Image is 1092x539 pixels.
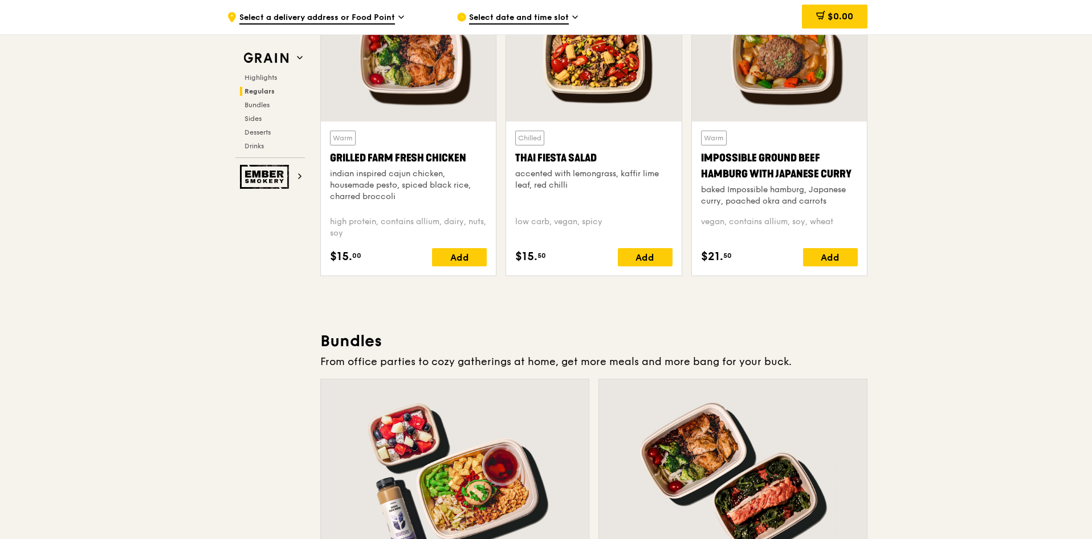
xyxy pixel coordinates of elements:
[239,12,395,25] span: Select a delivery address or Food Point
[723,251,732,260] span: 50
[245,128,271,136] span: Desserts
[701,216,858,239] div: vegan, contains allium, soy, wheat
[330,131,356,145] div: Warm
[515,150,672,166] div: Thai Fiesta Salad
[330,248,352,265] span: $15.
[245,101,270,109] span: Bundles
[469,12,569,25] span: Select date and time slot
[240,165,292,189] img: Ember Smokery web logo
[515,216,672,239] div: low carb, vegan, spicy
[320,354,867,370] div: From office parties to cozy gatherings at home, get more meals and more bang for your buck.
[330,216,487,239] div: high protein, contains allium, dairy, nuts, soy
[245,115,262,123] span: Sides
[701,150,858,182] div: Impossible Ground Beef Hamburg with Japanese Curry
[432,248,487,266] div: Add
[245,87,275,95] span: Regulars
[320,331,867,351] h3: Bundles
[245,142,264,150] span: Drinks
[618,248,673,266] div: Add
[701,131,727,145] div: Warm
[803,248,858,266] div: Add
[701,184,858,207] div: baked Impossible hamburg, Japanese curry, poached okra and carrots
[330,150,487,166] div: Grilled Farm Fresh Chicken
[537,251,546,260] span: 50
[701,248,723,265] span: $21.
[515,168,672,191] div: accented with lemongrass, kaffir lime leaf, red chilli
[245,74,277,82] span: Highlights
[828,11,853,22] span: $0.00
[240,48,292,68] img: Grain web logo
[515,248,537,265] span: $15.
[352,251,361,260] span: 00
[515,131,544,145] div: Chilled
[330,168,487,202] div: indian inspired cajun chicken, housemade pesto, spiced black rice, charred broccoli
